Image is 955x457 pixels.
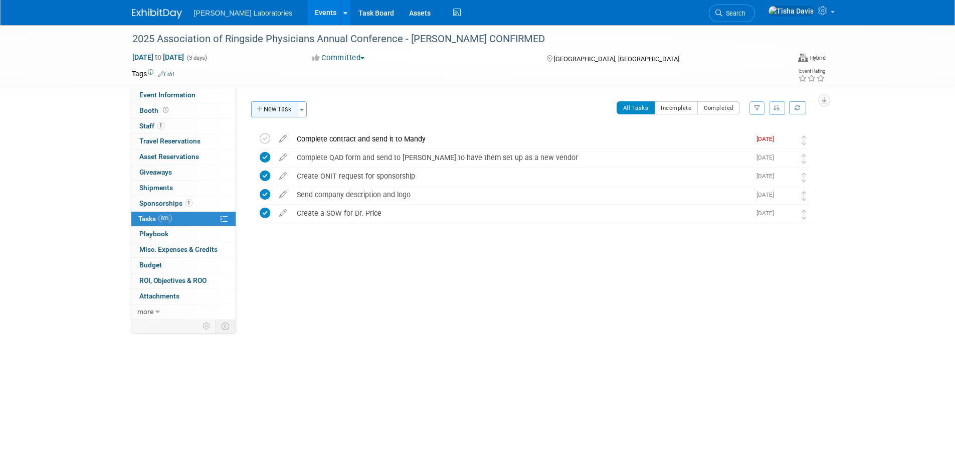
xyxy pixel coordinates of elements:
button: All Tasks [617,101,655,114]
a: Attachments [131,289,236,304]
span: [DATE] [756,191,779,198]
a: Edit [158,71,174,78]
a: edit [274,209,292,218]
div: Event Rating [798,69,825,74]
a: Travel Reservations [131,134,236,149]
span: 80% [158,215,172,222]
div: Complete QAD form and send to [PERSON_NAME] to have them set up as a new vendor [292,149,750,166]
span: Search [722,10,745,17]
img: Format-Hybrid.png [798,54,808,62]
div: 2025 Association of Ringside Physicians Annual Conference - [PERSON_NAME] CONFIRMED [129,30,767,48]
span: [DATE] [756,154,779,161]
span: Asset Reservations [139,153,199,161]
span: 1 [185,199,193,207]
button: Committed [309,53,368,63]
span: [GEOGRAPHIC_DATA], [GEOGRAPHIC_DATA] [554,55,679,63]
a: Refresh [789,101,806,114]
a: Shipments [131,181,236,196]
span: Event Information [139,91,196,99]
button: Incomplete [654,101,698,114]
div: Event Format [798,52,826,62]
span: [DATE] [DATE] [132,53,184,62]
td: Tags [132,69,174,79]
div: Event Format [723,52,826,67]
img: Tisha Davis [779,171,792,184]
span: more [137,308,153,316]
i: Move task [802,210,807,219]
span: 1 [157,122,164,129]
a: Tasks80% [131,212,236,227]
span: Tasks [138,215,172,223]
a: edit [274,134,292,143]
div: Hybrid [810,54,826,62]
img: Tisha Davis [779,152,792,165]
button: New Task [251,101,297,117]
a: Playbook [131,227,236,242]
img: Tisha Davis [779,208,792,221]
a: edit [274,172,292,181]
a: Giveaways [131,165,236,180]
a: edit [274,190,292,199]
span: Staff [139,122,164,130]
button: Completed [697,101,740,114]
td: Toggle Event Tabs [215,320,236,333]
a: edit [274,153,292,162]
span: (3 days) [186,55,207,61]
img: Tisha Davis [779,189,792,202]
a: Sponsorships1 [131,196,236,211]
span: Travel Reservations [139,137,201,145]
span: Giveaways [139,168,172,176]
i: Move task [802,173,807,182]
div: Complete contract and send it to Mandy [292,130,750,147]
span: Attachments [139,292,179,300]
a: Asset Reservations [131,149,236,165]
span: Booth [139,106,170,114]
a: Booth [131,103,236,118]
img: ExhibitDay [132,9,182,19]
span: Playbook [139,230,168,238]
i: Move task [802,154,807,164]
div: Create ONIT request for sponsorship [292,168,750,185]
a: Search [709,5,755,22]
i: Move task [802,191,807,201]
span: [DATE] [756,210,779,217]
a: more [131,304,236,320]
a: Budget [131,258,236,273]
a: Misc. Expenses & Credits [131,242,236,257]
span: Budget [139,261,162,269]
span: [DATE] [756,135,779,142]
div: Send company description and logo [292,186,750,203]
i: Move task [802,135,807,145]
span: to [153,53,163,61]
img: Tisha Davis [768,6,814,17]
span: Shipments [139,184,173,192]
span: Booth not reserved yet [161,106,170,114]
a: Staff1 [131,119,236,134]
a: ROI, Objectives & ROO [131,273,236,288]
a: Event Information [131,88,236,103]
img: Tisha Davis [779,133,792,146]
td: Personalize Event Tab Strip [198,320,216,333]
div: Create a SOW for Dr. Price [292,205,750,222]
span: ROI, Objectives & ROO [139,276,207,284]
span: Misc. Expenses & Credits [139,245,218,253]
span: [PERSON_NAME] Laboratories [194,9,293,17]
span: [DATE] [756,173,779,180]
span: Sponsorships [139,199,193,207]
